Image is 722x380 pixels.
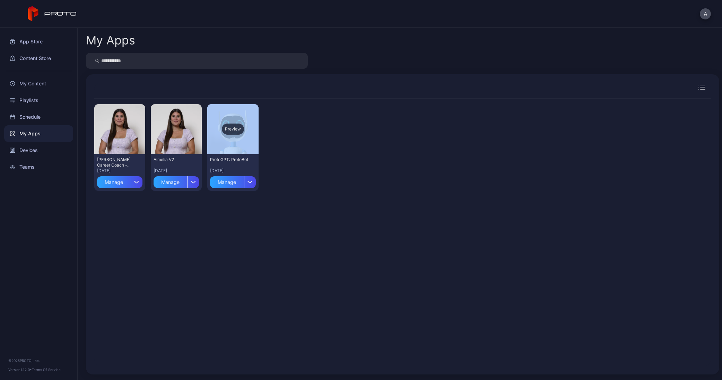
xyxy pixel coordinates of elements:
[4,33,73,50] a: App Store
[4,50,73,67] a: Content Store
[154,157,192,162] div: Aimelia V2
[210,174,255,188] button: Manage
[97,176,131,188] div: Manage
[154,168,199,174] div: [DATE]
[97,168,142,174] div: [DATE]
[8,358,69,363] div: © 2025 PROTO, Inc.
[222,124,244,135] div: Preview
[97,157,135,168] div: Amelia Career Coach - (PWC)
[4,142,73,159] a: Devices
[154,174,199,188] button: Manage
[154,176,187,188] div: Manage
[210,157,248,162] div: ProtoGPT: ProtoBot
[210,168,255,174] div: [DATE]
[4,75,73,92] a: My Content
[4,92,73,109] a: Playlists
[4,125,73,142] a: My Apps
[4,109,73,125] a: Schedule
[86,34,135,46] div: My Apps
[210,176,244,188] div: Manage
[8,368,32,372] span: Version 1.12.0 •
[4,159,73,175] a: Teams
[32,368,61,372] a: Terms Of Service
[700,8,711,19] button: A
[97,174,142,188] button: Manage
